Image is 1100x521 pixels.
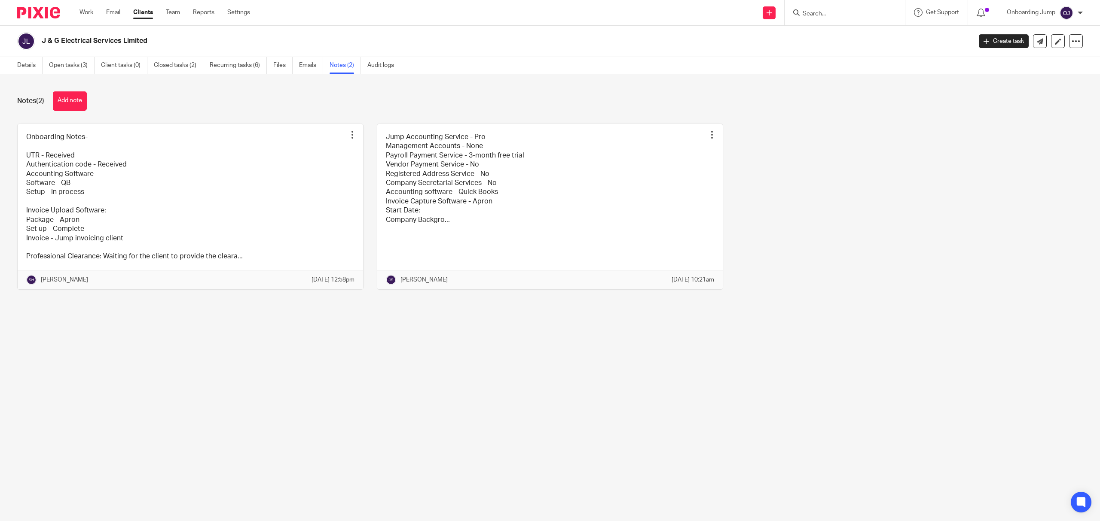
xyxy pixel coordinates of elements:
[101,57,147,74] a: Client tasks (0)
[17,7,60,18] img: Pixie
[133,8,153,17] a: Clients
[979,34,1029,48] a: Create task
[210,57,267,74] a: Recurring tasks (6)
[330,57,361,74] a: Notes (2)
[154,57,203,74] a: Closed tasks (2)
[36,97,44,104] span: (2)
[53,91,87,111] button: Add note
[166,8,180,17] a: Team
[193,8,214,17] a: Reports
[1007,8,1055,17] p: Onboarding Jump
[79,8,93,17] a: Work
[312,276,354,284] p: [DATE] 12:58pm
[367,57,400,74] a: Audit logs
[672,276,714,284] p: [DATE] 10:21am
[17,32,35,50] img: svg%3E
[386,275,396,285] img: svg%3E
[299,57,323,74] a: Emails
[106,8,120,17] a: Email
[273,57,293,74] a: Files
[41,276,88,284] p: [PERSON_NAME]
[17,57,43,74] a: Details
[42,36,781,45] h2: J & G Electrical Services Limited
[26,275,37,285] img: svg%3E
[227,8,250,17] a: Settings
[49,57,95,74] a: Open tasks (3)
[802,10,879,18] input: Search
[1060,6,1073,20] img: svg%3E
[400,276,448,284] p: [PERSON_NAME]
[926,9,959,15] span: Get Support
[17,97,44,106] h1: Notes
